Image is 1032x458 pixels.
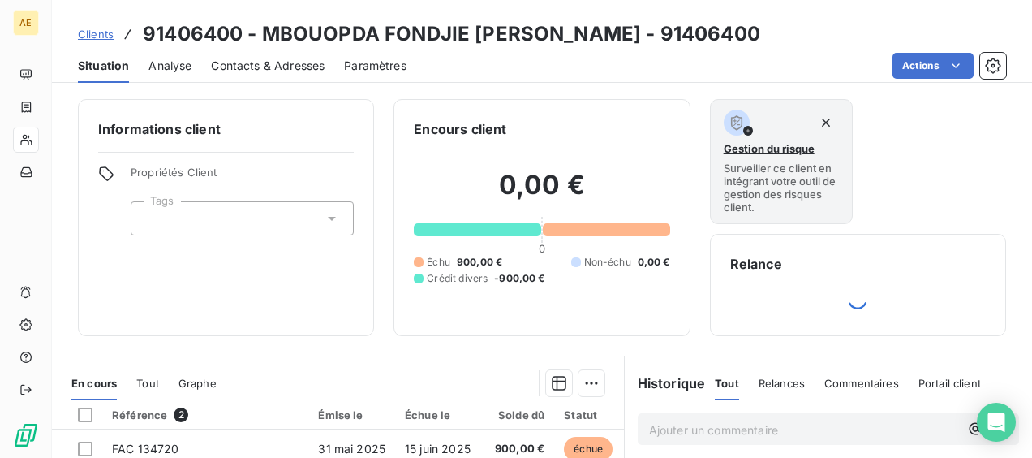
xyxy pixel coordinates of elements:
span: 15 juin 2025 [405,442,471,456]
span: Paramètres [344,58,406,74]
span: 0 [539,242,545,255]
div: Échue le [405,408,471,421]
span: Relances [759,377,805,390]
h3: 91406400 - MBOUOPDA FONDJIE [PERSON_NAME] - 91406400 [143,19,760,49]
span: Non-échu [584,255,631,270]
span: 31 mai 2025 [318,442,385,456]
span: Contacts & Adresses [211,58,325,74]
h6: Relance [730,254,986,274]
h6: Encours client [414,119,506,139]
span: Analyse [148,58,191,74]
h6: Informations client [98,119,354,139]
div: Open Intercom Messenger [977,403,1016,442]
span: 2 [174,408,188,422]
span: -900,00 € [494,271,544,286]
span: Tout [715,377,739,390]
span: Surveiller ce client en intégrant votre outil de gestion des risques client. [724,162,840,214]
span: Propriétés Client [131,166,354,188]
span: FAC 134720 [112,442,179,456]
span: Gestion du risque [724,142,815,155]
span: Situation [78,58,129,74]
input: Ajouter une valeur [144,211,157,226]
span: Crédit divers [427,271,488,286]
span: Échu [427,255,450,270]
h6: Historique [625,374,706,393]
div: Émise le [318,408,385,421]
span: 900,00 € [457,255,502,270]
span: Commentaires [824,377,899,390]
span: Portail client [918,377,981,390]
img: Logo LeanPay [13,422,39,448]
span: Tout [136,377,159,390]
button: Actions [892,53,974,79]
button: Gestion du risqueSurveiller ce client en intégrant votre outil de gestion des risques client. [710,99,854,224]
div: Solde dû [490,408,544,421]
span: Graphe [178,377,217,390]
span: Clients [78,28,114,41]
span: 0,00 € [638,255,670,270]
div: AE [13,10,39,36]
div: Référence [112,408,299,422]
a: Clients [78,26,114,42]
h2: 0,00 € [414,169,669,218]
div: Statut [564,408,613,421]
span: 900,00 € [490,441,544,457]
span: En cours [71,377,117,390]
